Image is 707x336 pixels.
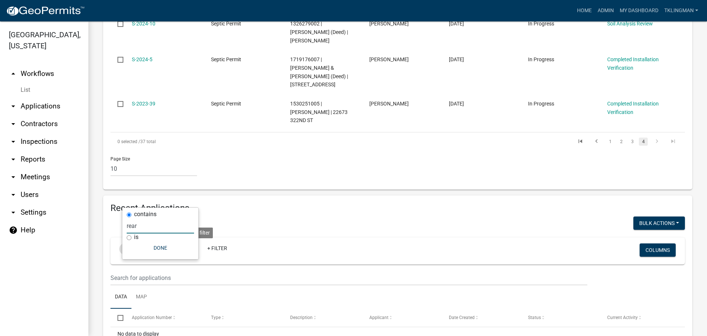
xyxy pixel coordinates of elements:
a: Map [131,285,151,309]
span: Description [290,315,313,320]
span: 08/09/2023 [449,101,464,107]
datatable-header-cell: Type [204,309,283,326]
span: 0 selected / [117,139,140,144]
datatable-header-cell: Current Activity [600,309,679,326]
i: arrow_drop_down [9,137,18,146]
span: 1530251005 | Alvin Hershberger | 22673 322ND ST [290,101,348,124]
span: 03/01/2024 [449,56,464,62]
a: Soil Analysis Review [607,21,653,27]
i: arrow_drop_down [9,119,18,128]
a: go to previous page [590,138,604,146]
span: Septic Permit [211,101,241,107]
span: In Progress [528,56,554,62]
a: S-2024-5 [132,56,152,62]
button: Bulk Actions [633,217,685,230]
span: Applicant [369,315,388,320]
span: Type [211,315,221,320]
i: arrow_drop_down [9,208,18,217]
datatable-header-cell: Description [283,309,362,326]
li: page 3 [627,135,638,148]
a: Completed Installation Verification [607,101,659,115]
a: 2 [617,138,626,146]
li: page 1 [605,135,616,148]
datatable-header-cell: Applicant [362,309,442,326]
a: Admin [595,4,617,18]
span: Marcia Mozingo [369,21,409,27]
span: Current Activity [607,315,638,320]
datatable-header-cell: Application Number [124,309,204,326]
a: go to next page [650,138,664,146]
div: 37 total [110,132,337,151]
a: go to first page [573,138,587,146]
span: 1719176007 | RECKER DAVID W & MELISSA R (Deed) | 37427 Alpha Ave [290,56,348,87]
span: Patti Ruff [369,56,409,62]
a: Home [574,4,595,18]
span: Septic Permit [211,56,241,62]
datatable-header-cell: Status [521,309,600,326]
i: arrow_drop_down [9,190,18,199]
a: Completed Installation Verification [607,56,659,71]
span: Patti Ruff [369,101,409,107]
span: In Progress [528,101,554,107]
i: arrow_drop_down [9,173,18,181]
datatable-header-cell: Date Created [442,309,521,326]
i: arrow_drop_up [9,69,18,78]
a: 4 [639,138,648,146]
button: Done [127,241,194,254]
label: is [134,234,138,240]
input: Search for applications [110,270,587,285]
button: Columns [640,243,676,257]
span: Status [528,315,541,320]
span: In Progress [528,21,554,27]
span: Application Number [132,315,172,320]
li: page 2 [616,135,627,148]
h4: Recent Applications [110,203,685,214]
label: contains [134,211,156,217]
i: arrow_drop_down [9,102,18,111]
span: Date Created [449,315,475,320]
a: Data [110,285,131,309]
a: My Dashboard [617,4,661,18]
span: Septic Permit [211,21,241,27]
a: 1 [606,138,615,146]
i: arrow_drop_down [9,155,18,164]
a: S-2024-10 [132,21,155,27]
a: S-2023-39 [132,101,155,107]
li: page 4 [638,135,649,148]
i: help [9,226,18,235]
span: 1326279002 | DOLAN ROBERT R (Deed) | DRAKE RD [290,21,348,44]
div: contains rear [119,243,196,255]
a: + Filter [201,242,233,255]
a: go to last page [666,138,680,146]
span: 03/15/2024 [449,21,464,27]
a: tklingman [661,4,701,18]
datatable-header-cell: Select [110,309,124,326]
a: 3 [628,138,637,146]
